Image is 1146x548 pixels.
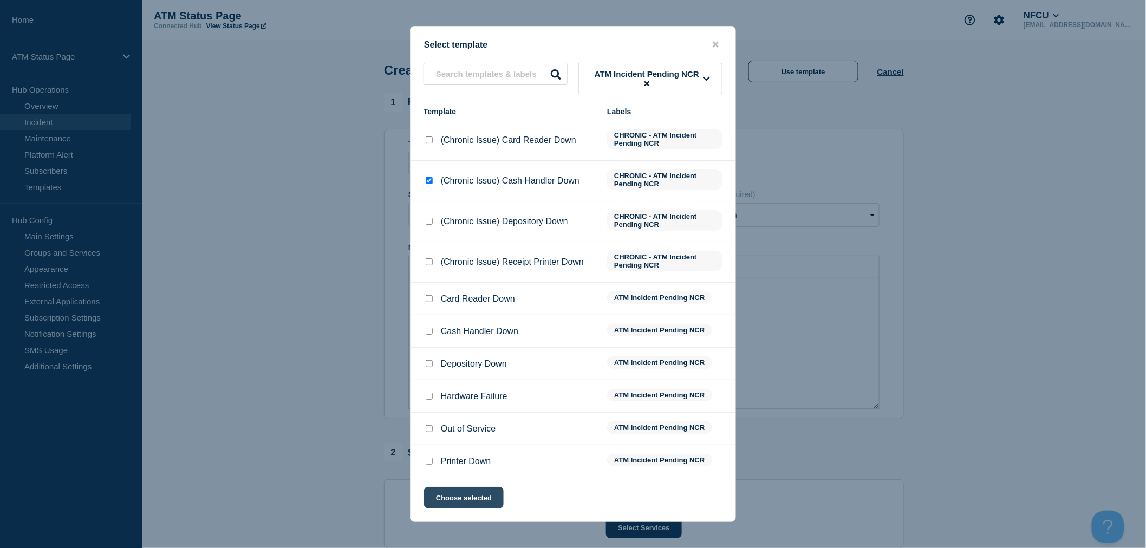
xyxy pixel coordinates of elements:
[426,425,433,432] input: Out of Service checkbox
[424,63,568,85] input: Search templates & labels
[426,258,433,265] input: (Chronic Issue) Receipt Printer Down checkbox
[607,291,712,304] span: ATM Incident Pending NCR
[607,454,712,466] span: ATM Incident Pending NCR
[607,107,722,116] div: Labels
[607,169,722,190] span: CHRONIC - ATM Incident Pending NCR
[441,135,576,145] p: (Chronic Issue) Card Reader Down
[607,129,722,149] span: CHRONIC - ATM Incident Pending NCR
[426,218,433,225] input: (Chronic Issue) Depository Down checkbox
[709,40,722,50] button: close button
[607,210,722,231] span: CHRONIC - ATM Incident Pending NCR
[607,251,722,271] span: CHRONIC - ATM Incident Pending NCR
[578,63,722,94] button: ATM Incident Pending NCR
[607,356,712,369] span: ATM Incident Pending NCR
[441,257,584,267] p: (Chronic Issue) Receipt Printer Down
[426,360,433,367] input: Depository Down checkbox
[426,177,433,184] input: (Chronic Issue) Cash Handler Down checkbox
[426,393,433,400] input: Hardware Failure checkbox
[607,421,712,434] span: ATM Incident Pending NCR
[441,424,496,434] p: Out of Service
[441,217,568,226] p: (Chronic Issue) Depository Down
[441,392,507,401] p: Hardware Failure
[607,324,712,336] span: ATM Incident Pending NCR
[441,359,507,369] p: Depository Down
[411,40,735,50] div: Select template
[426,295,433,302] input: Card Reader Down checkbox
[424,487,504,508] button: Choose selected
[424,107,596,116] div: Template
[426,458,433,465] input: Printer Down checkbox
[441,294,515,304] p: Card Reader Down
[441,327,518,336] p: Cash Handler Down
[426,328,433,335] input: Cash Handler Down checkbox
[607,389,712,401] span: ATM Incident Pending NCR
[441,176,579,186] p: (Chronic Issue) Cash Handler Down
[426,136,433,143] input: (Chronic Issue) Card Reader Down checkbox
[591,69,703,88] span: ATM Incident Pending NCR
[441,456,491,466] p: Printer Down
